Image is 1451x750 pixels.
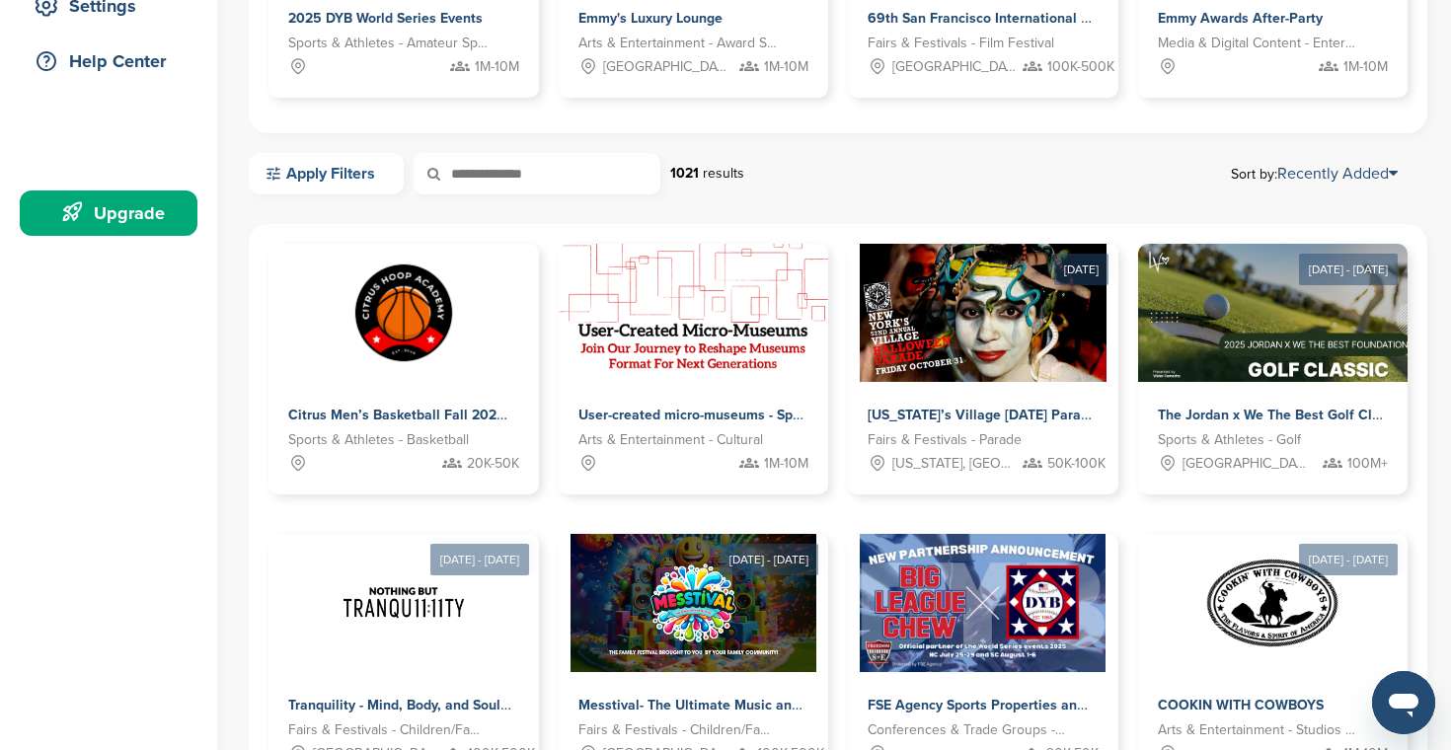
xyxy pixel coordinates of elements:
[559,244,831,382] img: Sponsorpitch &
[892,56,1018,78] span: [GEOGRAPHIC_DATA], [GEOGRAPHIC_DATA]
[1138,212,1409,494] a: [DATE] - [DATE] Sponsorpitch & The Jordan x We The Best Golf Classic 2025 – Where Sports, Music &...
[578,697,959,713] span: Messtival- The Ultimate Music and Learning Family Festival
[578,10,723,27] span: Emmy's Luxury Lounge
[868,697,1109,713] span: FSE Agency Sports Properties and NIL
[288,33,490,54] span: Sports & Athletes - Amateur Sports Leagues
[30,43,197,79] div: Help Center
[868,10,1163,27] span: 69th San Francisco International Film Festival
[868,33,1054,54] span: Fairs & Festivals - Film Festival
[475,56,519,78] span: 1M-10M
[1158,10,1323,27] span: Emmy Awards After-Party
[335,534,473,672] img: Sponsorpitch &
[430,544,529,575] div: [DATE] - [DATE]
[288,719,490,741] span: Fairs & Festivals - Children/Family
[1299,544,1398,575] div: [DATE] - [DATE]
[1138,244,1413,382] img: Sponsorpitch &
[288,407,556,423] span: Citrus Men’s Basketball Fall 2025 League
[1047,453,1106,475] span: 50K-100K
[467,453,519,475] span: 20K-50K
[578,33,780,54] span: Arts & Entertainment - Award Show
[868,407,1142,423] span: [US_STATE]’s Village [DATE] Parade - 2025
[892,453,1018,475] span: [US_STATE], [GEOGRAPHIC_DATA]
[1047,56,1114,78] span: 100K-500K
[848,212,1118,494] a: [DATE] Sponsorpitch & [US_STATE]’s Village [DATE] Parade - 2025 Fairs & Festivals - Parade [US_ST...
[860,534,1106,672] img: Sponsorpitch &
[703,165,744,182] span: results
[20,38,197,84] a: Help Center
[670,165,699,182] strong: 1021
[268,244,539,494] a: Sponsorpitch & Citrus Men’s Basketball Fall 2025 League Sports & Athletes - Basketball 20K-50K
[1158,33,1359,54] span: Media & Digital Content - Entertainment
[1054,254,1108,285] div: [DATE]
[578,429,763,451] span: Arts & Entertainment - Cultural
[1372,671,1435,734] iframe: Button to launch messaging window
[1183,453,1308,475] span: [GEOGRAPHIC_DATA], [GEOGRAPHIC_DATA]
[578,407,1040,423] span: User-created micro-museums - Sponsor the future of cultural storytelling
[1343,56,1388,78] span: 1M-10M
[288,429,469,451] span: Sports & Athletes - Basketball
[571,534,816,672] img: Sponsorpitch &
[720,544,818,575] div: [DATE] - [DATE]
[860,244,1107,382] img: Sponsorpitch &
[1299,254,1398,285] div: [DATE] - [DATE]
[1158,429,1301,451] span: Sports & Athletes - Golf
[1158,697,1324,713] span: COOKIN WITH COWBOYS
[868,719,1069,741] span: Conferences & Trade Groups - Sports
[1158,719,1359,741] span: Arts & Entertainment - Studios & Production Co's
[335,244,473,382] img: Sponsorpitch &
[559,244,829,494] a: Sponsorpitch & User-created micro-museums - Sponsor the future of cultural storytelling Arts & En...
[603,56,728,78] span: [GEOGRAPHIC_DATA], [GEOGRAPHIC_DATA]
[20,190,197,236] a: Upgrade
[30,195,197,231] div: Upgrade
[288,10,483,27] span: 2025 DYB World Series Events
[1231,166,1398,182] span: Sort by:
[868,429,1022,451] span: Fairs & Festivals - Parade
[1203,534,1341,672] img: Sponsorpitch &
[249,153,404,194] a: Apply Filters
[1347,453,1388,475] span: 100M+
[288,697,559,713] span: Tranquility - Mind, Body, and Soul Retreats
[1277,164,1398,184] a: Recently Added
[764,453,808,475] span: 1M-10M
[764,56,808,78] span: 1M-10M
[578,719,780,741] span: Fairs & Festivals - Children/Family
